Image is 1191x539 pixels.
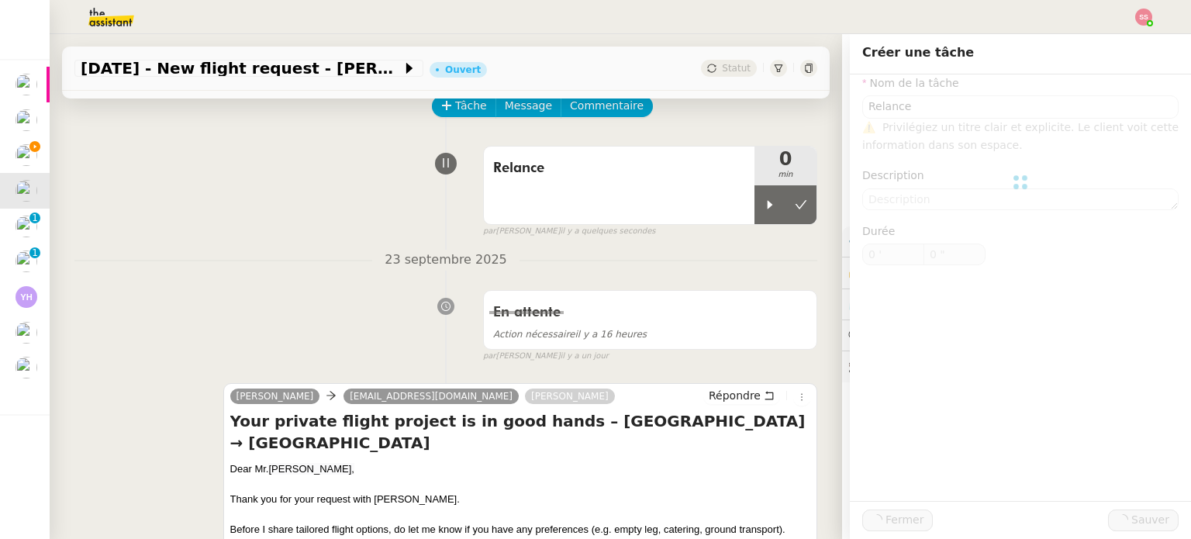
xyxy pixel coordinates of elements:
[862,510,933,531] button: Fermer
[862,45,974,60] span: Créer une tâche
[493,329,647,340] span: il y a 16 heures
[1108,510,1179,531] button: Sauver
[455,97,487,115] span: Tâche
[445,65,481,74] div: Ouvert
[842,226,1191,257] div: ⚙️Procédures
[16,74,37,95] img: users%2FAXgjBsdPtrYuxuZvIJjRexEdqnq2%2Favatar%2F1599931753966.jpeg
[16,109,37,131] img: users%2FSoHiyPZ6lTh48rkksBJmVXB4Fxh1%2Favatar%2F784cdfc3-6442-45b8-8ed3-42f1cc9271a4
[842,289,1191,320] div: ⏲️Tâches 5:02
[16,144,37,166] img: users%2FC9SBsJ0duuaSgpQFj5LgoEX8n0o2%2Favatar%2Fec9d51b8-9413-4189-adfb-7be4d8c96a3c
[81,60,402,76] span: [DATE] - New flight request - [PERSON_NAME]
[483,225,656,238] small: [PERSON_NAME]
[230,461,810,477] div: Dear Mr.
[505,97,552,115] span: Message
[372,250,520,271] span: 23 septembre 2025
[709,388,761,403] span: Répondre
[493,157,745,180] span: Relance
[230,493,460,505] span: Thank you for your request with [PERSON_NAME].
[848,264,949,282] span: 🔐
[16,216,37,237] img: users%2FC9SBsJ0duuaSgpQFj5LgoEX8n0o2%2Favatar%2Fec9d51b8-9413-4189-adfb-7be4d8c96a3c
[493,306,561,320] span: En attente
[842,351,1191,382] div: 🕵️Autres demandes en cours 19
[842,320,1191,351] div: 💬Commentaires
[842,257,1191,288] div: 🔐Données client
[493,329,575,340] span: Action nécessaire
[848,298,955,310] span: ⏲️
[848,329,948,341] span: 💬
[230,389,320,403] a: [PERSON_NAME]
[754,150,816,168] span: 0
[16,250,37,272] img: users%2FC9SBsJ0duuaSgpQFj5LgoEX8n0o2%2Favatar%2Fec9d51b8-9413-4189-adfb-7be4d8c96a3c
[703,387,780,404] button: Répondre
[483,350,609,363] small: [PERSON_NAME]
[32,212,38,226] p: 1
[16,322,37,344] img: users%2FC9SBsJ0duuaSgpQFj5LgoEX8n0o2%2Favatar%2Fec9d51b8-9413-4189-adfb-7be4d8c96a3c
[525,389,615,403] a: [PERSON_NAME]
[483,350,496,363] span: par
[561,350,609,363] span: il y a un jour
[432,95,496,117] button: Tâche
[848,360,1048,372] span: 🕵️
[32,247,38,261] p: 1
[722,63,751,74] span: Statut
[495,95,561,117] button: Message
[561,225,656,238] span: il y a quelques secondes
[561,95,653,117] button: Commentaire
[29,212,40,223] nz-badge-sup: 1
[16,180,37,202] img: users%2FC9SBsJ0duuaSgpQFj5LgoEX8n0o2%2Favatar%2Fec9d51b8-9413-4189-adfb-7be4d8c96a3c
[570,97,644,115] span: Commentaire
[230,523,785,535] span: Before I share tailored flight options, do let me know if you have any preferences (e.g. empty le...
[16,357,37,378] img: users%2FC9SBsJ0duuaSgpQFj5LgoEX8n0o2%2Favatar%2Fec9d51b8-9413-4189-adfb-7be4d8c96a3c
[754,168,816,181] span: min
[268,463,354,475] span: [PERSON_NAME],
[230,410,810,454] h4: Your private flight project is in good hands – [GEOGRAPHIC_DATA] → [GEOGRAPHIC_DATA]
[350,391,513,402] span: [EMAIL_ADDRESS][DOMAIN_NAME]
[29,247,40,258] nz-badge-sup: 1
[483,225,496,238] span: par
[1135,9,1152,26] img: svg
[848,233,929,250] span: ⚙️
[16,286,37,308] img: svg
